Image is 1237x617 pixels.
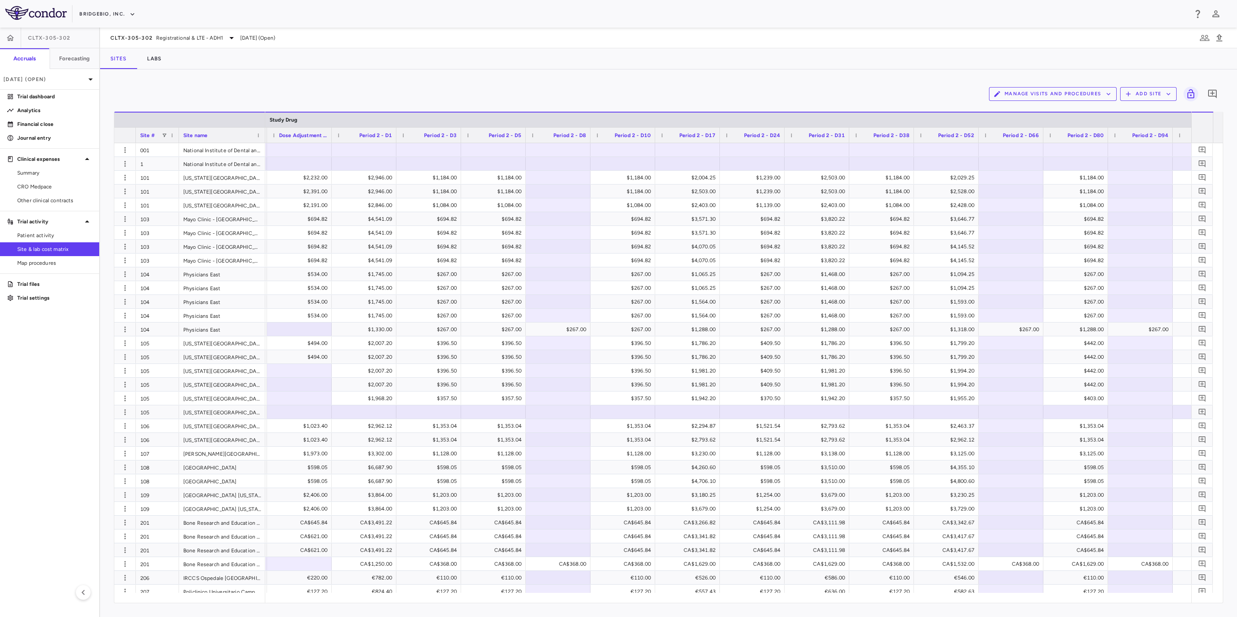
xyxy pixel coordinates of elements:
[179,460,265,474] div: [GEOGRAPHIC_DATA]
[339,171,392,185] div: $2,946.00
[469,212,521,226] div: $694.82
[1198,284,1206,292] svg: Add comment
[469,185,521,198] div: $1,184.00
[1198,422,1206,430] svg: Add comment
[1180,171,1233,185] div: $2,528.00
[136,254,179,267] div: 103
[339,185,392,198] div: $2,946.00
[1196,144,1208,156] button: Add comment
[922,295,974,309] div: $1,593.00
[1180,295,1233,309] div: $1,497.00
[179,143,265,157] div: National Institute of Dental and Craniofacial Research
[275,240,327,254] div: $694.82
[17,218,82,226] p: Trial activity
[598,267,651,281] div: $267.00
[792,185,845,198] div: $2,503.00
[339,226,392,240] div: $4,541.09
[270,117,298,123] span: Study Drug
[404,212,457,226] div: $694.82
[857,240,910,254] div: $694.82
[922,171,974,185] div: $2,029.25
[663,295,716,309] div: $1,564.00
[1196,448,1208,459] button: Add comment
[1198,463,1206,471] svg: Add comment
[469,254,521,267] div: $694.82
[1198,160,1206,168] svg: Add comment
[136,212,179,226] div: 103
[744,132,780,138] span: Period 2 - D24
[179,364,265,377] div: [US_STATE][GEOGRAPHIC_DATA]
[136,378,179,391] div: 105
[1198,380,1206,388] svg: Add comment
[1051,212,1104,226] div: $694.82
[1198,477,1206,485] svg: Add comment
[938,132,974,138] span: Period 2 - D52
[598,254,651,267] div: $694.82
[136,171,179,184] div: 101
[17,106,92,114] p: Analytics
[857,267,910,281] div: $267.00
[339,198,392,212] div: $2,846.00
[1198,408,1206,416] svg: Add comment
[922,226,974,240] div: $3,646.77
[857,198,910,212] div: $1,084.00
[179,378,265,391] div: [US_STATE][GEOGRAPHIC_DATA]
[1196,517,1208,528] button: Add comment
[275,267,327,281] div: $534.00
[179,488,265,501] div: [GEOGRAPHIC_DATA] [US_STATE]
[136,185,179,198] div: 101
[17,280,92,288] p: Trial files
[873,132,910,138] span: Period 2 - D38
[359,132,392,138] span: Period 2 - D1
[136,419,179,432] div: 106
[179,281,265,294] div: Physicians East
[1198,229,1206,237] svg: Add comment
[179,254,265,267] div: Mayo Clinic - [GEOGRAPHIC_DATA]
[136,488,179,501] div: 109
[339,267,392,281] div: $1,745.00
[1196,282,1208,294] button: Add comment
[598,226,651,240] div: $694.82
[615,132,651,138] span: Period 2 - D10
[179,433,265,446] div: [US_STATE][GEOGRAPHIC_DATA] (OSUMC)
[275,281,327,295] div: $534.00
[275,185,327,198] div: $2,391.00
[1051,281,1104,295] div: $267.00
[663,254,716,267] div: $4,070.05
[136,323,179,336] div: 104
[136,502,179,515] div: 109
[1196,379,1208,390] button: Add comment
[1198,504,1206,513] svg: Add comment
[279,132,327,138] span: Dose Adjustment Follow-Up
[17,169,92,177] span: Summary
[179,405,265,419] div: [US_STATE][GEOGRAPHIC_DATA]
[179,350,265,363] div: [US_STATE][GEOGRAPHIC_DATA]
[275,212,327,226] div: $694.82
[1196,530,1208,542] button: Add comment
[598,281,651,295] div: $267.00
[136,281,179,294] div: 104
[339,295,392,309] div: $1,745.00
[1196,503,1208,514] button: Add comment
[1198,560,1206,568] svg: Add comment
[728,254,780,267] div: $694.82
[922,281,974,295] div: $1,094.25
[1196,185,1208,197] button: Add comment
[728,185,780,198] div: $1,239.00
[404,226,457,240] div: $694.82
[1198,242,1206,251] svg: Add comment
[275,226,327,240] div: $694.82
[179,336,265,350] div: [US_STATE][GEOGRAPHIC_DATA]
[1196,268,1208,280] button: Add comment
[136,516,179,529] div: 201
[1132,132,1168,138] span: Period 2 - D94
[1196,489,1208,501] button: Add comment
[179,309,265,322] div: Physicians East
[1198,187,1206,195] svg: Add comment
[17,294,92,302] p: Trial settings
[79,7,135,21] button: BridgeBio, Inc.
[136,336,179,350] div: 105
[1196,241,1208,252] button: Add comment
[136,267,179,281] div: 104
[792,198,845,212] div: $2,403.00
